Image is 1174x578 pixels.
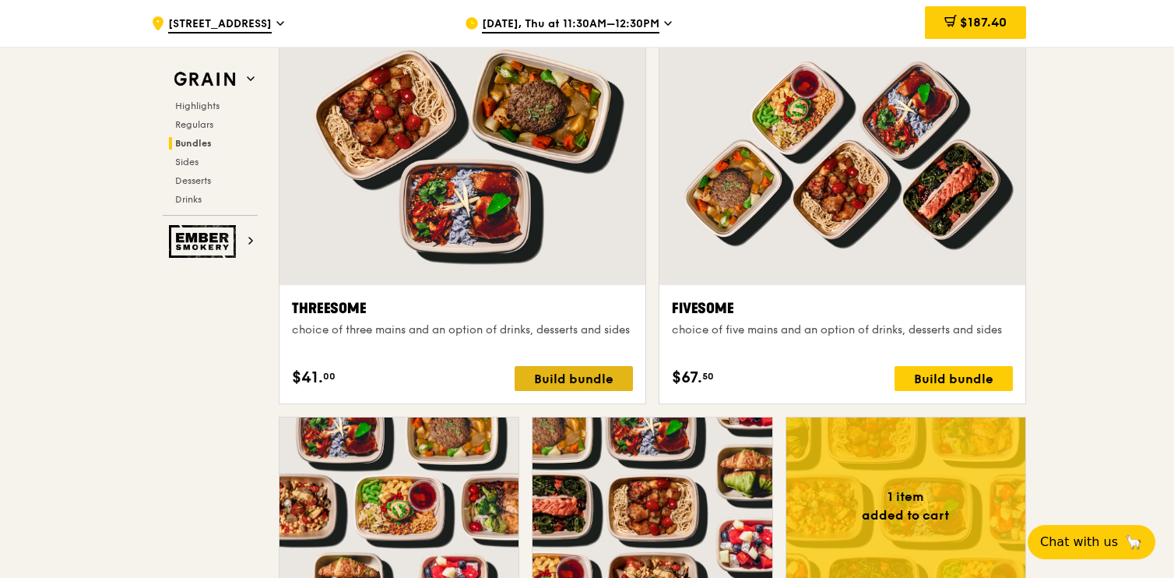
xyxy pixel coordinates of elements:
[175,138,212,149] span: Bundles
[895,366,1013,391] div: Build bundle
[482,16,659,33] span: [DATE], Thu at 11:30AM–12:30PM
[672,366,702,389] span: $67.
[323,370,336,382] span: 00
[292,322,633,338] div: choice of three mains and an option of drinks, desserts and sides
[169,65,241,93] img: Grain web logo
[175,100,220,111] span: Highlights
[292,298,633,319] div: Threesome
[960,15,1007,30] span: $187.40
[175,119,213,130] span: Regulars
[169,225,241,258] img: Ember Smokery web logo
[1124,533,1143,552] span: 🦙
[672,298,1013,319] div: Fivesome
[175,175,211,186] span: Desserts
[702,370,714,382] span: 50
[515,366,633,391] div: Build bundle
[1028,525,1155,559] button: Chat with us🦙
[1040,533,1118,552] span: Chat with us
[168,16,272,33] span: [STREET_ADDRESS]
[175,194,202,205] span: Drinks
[292,366,323,389] span: $41.
[175,157,199,167] span: Sides
[672,322,1013,338] div: choice of five mains and an option of drinks, desserts and sides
